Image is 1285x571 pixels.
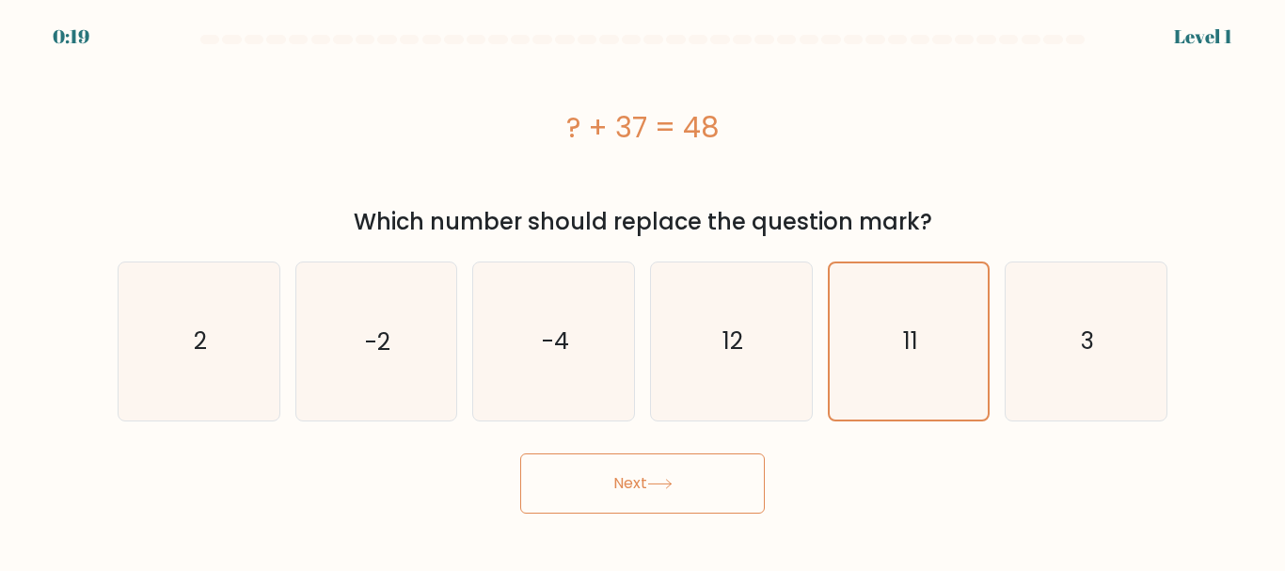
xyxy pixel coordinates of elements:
text: -4 [542,325,569,357]
div: Level 1 [1174,23,1232,51]
text: 11 [903,325,918,357]
button: Next [520,453,765,514]
text: 12 [722,325,743,357]
div: 0:19 [53,23,89,51]
text: -2 [365,325,390,357]
div: ? + 37 = 48 [118,106,1167,149]
text: 3 [1081,325,1094,357]
text: 2 [194,325,207,357]
div: Which number should replace the question mark? [129,205,1156,239]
